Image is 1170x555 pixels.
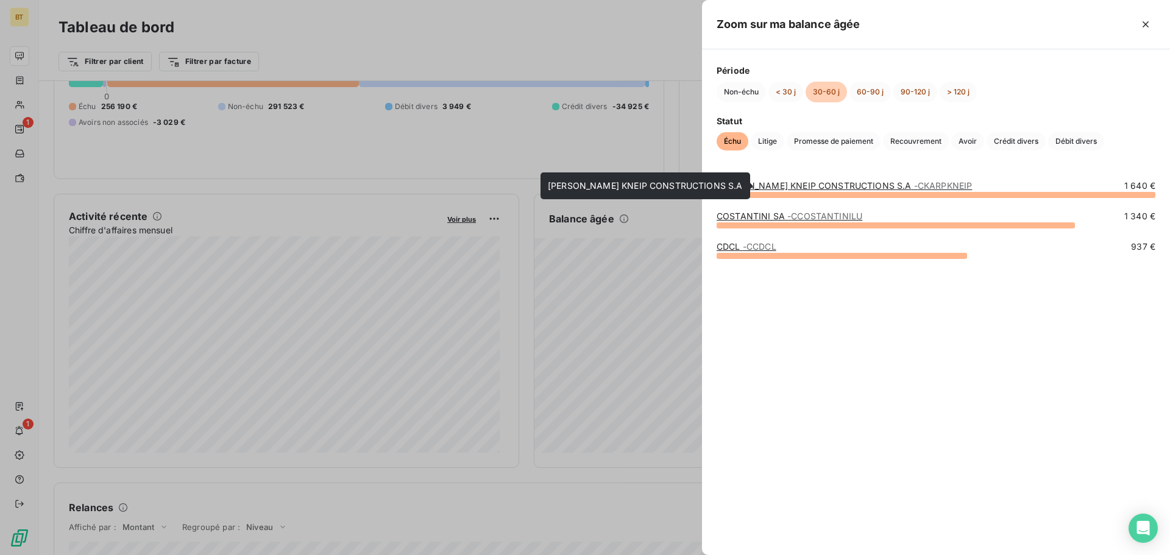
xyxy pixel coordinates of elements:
[743,241,776,252] span: - CCDCL
[883,132,949,150] button: Recouvrement
[987,132,1046,150] button: Crédit divers
[806,82,847,102] button: 30-60 j
[751,132,784,150] button: Litige
[717,241,776,252] a: CDCL
[1048,132,1104,150] button: Débit divers
[717,64,1155,77] span: Période
[717,132,748,150] button: Échu
[768,82,803,102] button: < 30 j
[1131,241,1155,253] span: 937 €
[940,82,977,102] button: > 120 j
[1124,210,1155,222] span: 1 340 €
[717,211,862,221] a: COSTANTINI SA
[1129,514,1158,543] div: Open Intercom Messenger
[717,16,860,33] h5: Zoom sur ma balance âgée
[717,82,766,102] button: Non-échu
[787,132,881,150] button: Promesse de paiement
[787,211,862,221] span: - CCOSTANTINILU
[1124,180,1155,192] span: 1 640 €
[951,132,984,150] button: Avoir
[849,82,891,102] button: 60-90 j
[893,82,937,102] button: 90-120 j
[548,180,743,191] span: [PERSON_NAME] KNEIP CONSTRUCTIONS S.A
[717,115,1155,127] span: Statut
[914,180,973,191] span: - CKARPKNEIP
[717,180,972,191] a: [PERSON_NAME] KNEIP CONSTRUCTIONS S.A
